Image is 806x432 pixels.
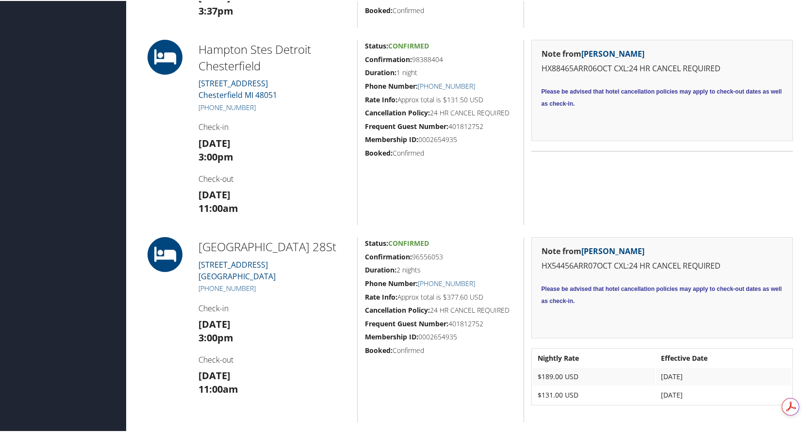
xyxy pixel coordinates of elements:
h5: 401812752 [365,121,516,130]
strong: Duration: [365,67,396,76]
td: $189.00 USD [533,367,655,384]
strong: Note from [542,48,644,58]
strong: Booked: [365,5,393,14]
td: [DATE] [656,385,791,403]
a: [STREET_ADDRESS][GEOGRAPHIC_DATA] [198,258,276,281]
strong: Membership ID: [365,331,418,340]
strong: Cancellation Policy: [365,304,430,314]
strong: Frequent Guest Number: [365,121,448,130]
strong: 3:37pm [198,3,233,16]
h4: Check-out [198,353,350,364]
h5: 98388404 [365,54,516,64]
h5: 401812752 [365,318,516,328]
strong: [DATE] [198,136,230,149]
th: Nightly Rate [533,349,655,366]
a: [STREET_ADDRESS]Chesterfield MI 48051 [198,77,277,99]
strong: Status: [365,40,388,49]
h5: 2 nights [365,264,516,274]
strong: Frequent Guest Number: [365,318,448,327]
h4: Check-in [198,302,350,313]
h5: 96556053 [365,251,516,261]
h5: 24 HR CANCEL REQUIRED [365,304,516,314]
a: [PHONE_NUMBER] [198,102,256,111]
strong: Booked: [365,147,393,157]
td: $131.00 USD [533,385,655,403]
span: Confirmed [388,40,429,49]
h5: 0002654935 [365,331,516,341]
h4: Check-in [198,121,350,131]
h5: Confirmed [365,5,516,15]
strong: Duration: [365,264,396,273]
a: [PERSON_NAME] [581,48,644,58]
strong: Rate Info: [365,94,397,103]
a: [PERSON_NAME] [581,245,644,256]
strong: Rate Info: [365,291,397,301]
strong: 11:00am [198,201,238,214]
strong: Phone Number: [365,80,418,90]
a: [PHONE_NUMBER] [418,278,475,287]
strong: Membership ID: [365,134,418,143]
strong: 3:00pm [198,149,233,162]
p: HX88465ARR06OCT CXL:24 HR CANCEL REQUIRED [542,62,783,74]
strong: Status: [365,238,388,247]
strong: Note from [542,245,644,256]
th: Effective Date [656,349,791,366]
h5: Approx total is $377.60 USD [365,291,516,301]
a: [PHONE_NUMBER] [198,283,256,292]
a: [PHONE_NUMBER] [418,80,475,90]
strong: [DATE] [198,368,230,381]
h2: Hampton Stes Detroit Chesterfield [198,40,350,73]
strong: 3:00pm [198,330,233,343]
h5: Confirmed [365,345,516,354]
span: Please be advised that hotel cancellation policies may apply to check-out dates as well as check-in. [542,87,782,107]
h4: Check-out [198,173,350,183]
span: Please be advised that hotel cancellation policies may apply to check-out dates as well as check-in. [542,285,782,304]
h5: 0002654935 [365,134,516,144]
strong: Confirmation: [365,251,412,260]
h2: [GEOGRAPHIC_DATA] 28St [198,238,350,254]
strong: [DATE] [198,317,230,330]
strong: [DATE] [198,187,230,200]
h5: 1 night [365,67,516,77]
strong: Confirmation: [365,54,412,63]
strong: Cancellation Policy: [365,107,430,116]
td: [DATE] [656,367,791,384]
strong: 11:00am [198,382,238,395]
strong: Booked: [365,345,393,354]
h5: 24 HR CANCEL REQUIRED [365,107,516,117]
h5: Confirmed [365,147,516,157]
p: HX54456ARR07OCT CXL:24 HR CANCEL REQUIRED [542,259,783,272]
span: Confirmed [388,238,429,247]
h5: Approx total is $131.50 USD [365,94,516,104]
strong: Phone Number: [365,278,418,287]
